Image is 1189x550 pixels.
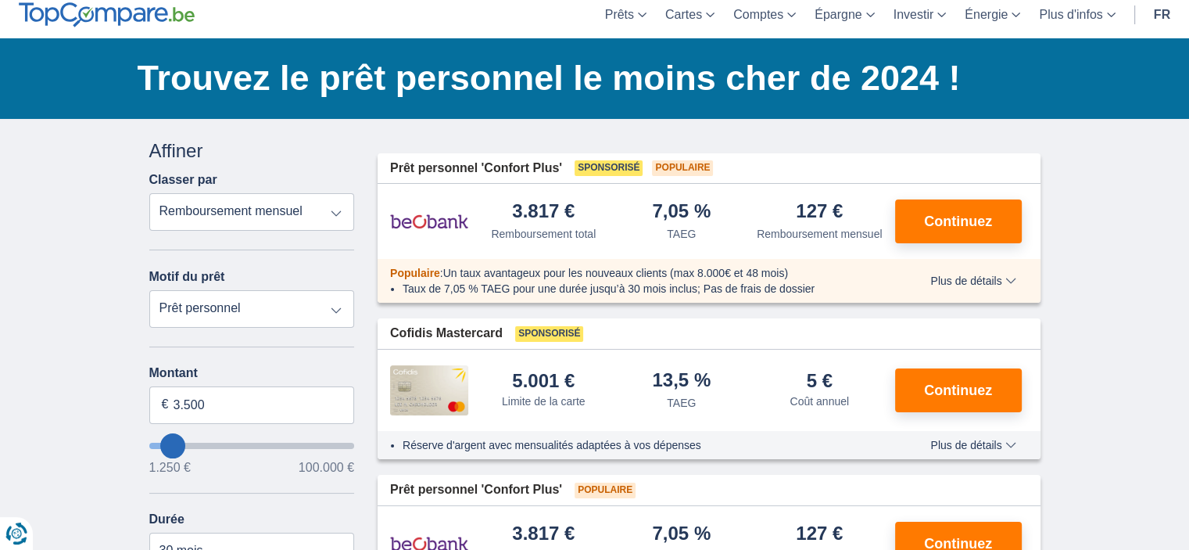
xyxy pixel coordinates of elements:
div: 13,5 % [652,371,711,392]
img: TopCompare [19,2,195,27]
div: : [378,265,897,281]
li: Réserve d'argent avec mensualités adaptées à vos dépenses [403,437,885,453]
img: pret personnel Cofidis CC [390,365,468,415]
span: Populaire [575,483,636,498]
label: Classer par [149,173,217,187]
span: Un taux avantageux pour les nouveaux clients (max 8.000€ et 48 mois) [443,267,788,279]
span: Continuez [924,383,992,397]
div: Limite de la carte [502,394,586,409]
div: 3.817 € [512,524,575,545]
div: Coût annuel [790,394,849,409]
span: Prêt personnel 'Confort Plus' [390,481,562,499]
div: 127 € [796,202,843,223]
div: TAEG [667,395,696,411]
button: Plus de détails [919,439,1027,451]
label: Montant [149,366,355,380]
div: Remboursement total [491,226,596,242]
label: Motif du prêt [149,270,225,284]
span: Sponsorisé [575,160,643,176]
span: Plus de détails [930,440,1015,451]
li: Taux de 7,05 % TAEG pour une durée jusqu’à 30 mois inclus; Pas de frais de dossier [403,281,885,297]
span: Continuez [924,214,992,228]
span: Prêt personnel 'Confort Plus' [390,160,562,178]
div: 127 € [796,524,843,545]
span: 1.250 € [149,462,191,474]
span: Cofidis Mastercard [390,325,503,343]
span: Populaire [652,160,713,176]
button: Plus de détails [919,275,1027,287]
button: Continuez [895,368,1022,412]
h1: Trouvez le prêt personnel le moins cher de 2024 ! [138,54,1040,102]
div: 7,05 % [652,202,711,223]
img: pret personnel Beobank [390,202,468,241]
span: Populaire [390,267,440,279]
div: 5 € [807,372,833,390]
span: Sponsorisé [515,326,583,342]
div: 7,05 % [652,524,711,545]
div: TAEG [667,226,696,242]
span: 100.000 € [299,462,354,474]
button: Continuez [895,200,1022,243]
span: € [162,396,169,414]
div: 3.817 € [512,202,575,223]
div: Affiner [149,138,355,164]
input: wantToBorrow [149,443,355,449]
span: Plus de détails [930,275,1015,286]
label: Durée [149,512,184,527]
div: 5.001 € [512,372,575,390]
div: Remboursement mensuel [757,226,882,242]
